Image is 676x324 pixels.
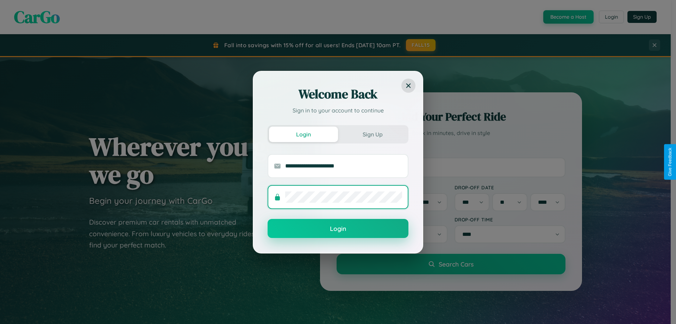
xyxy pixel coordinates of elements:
button: Login [269,127,338,142]
div: Give Feedback [668,148,672,176]
button: Sign Up [338,127,407,142]
h2: Welcome Back [268,86,408,103]
button: Login [268,219,408,238]
p: Sign in to your account to continue [268,106,408,115]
